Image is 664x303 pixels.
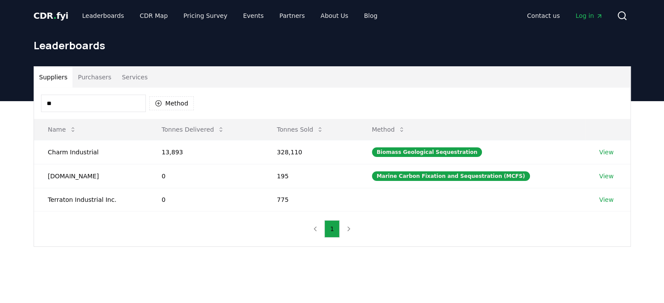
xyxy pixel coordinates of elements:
[72,67,117,88] button: Purchasers
[176,8,234,24] a: Pricing Survey
[263,188,358,211] td: 775
[75,8,131,24] a: Leaderboards
[599,195,613,204] a: View
[599,172,613,180] a: View
[575,11,602,20] span: Log in
[568,8,609,24] a: Log in
[34,10,69,22] a: CDR.fyi
[41,121,83,138] button: Name
[133,8,175,24] a: CDR Map
[149,96,194,110] button: Method
[148,164,263,188] td: 0
[599,148,613,157] a: View
[34,164,148,188] td: [DOMAIN_NAME]
[372,147,482,157] div: Biomass Geological Sequestration
[34,38,631,52] h1: Leaderboards
[236,8,271,24] a: Events
[372,171,530,181] div: Marine Carbon Fixation and Sequestration (MCFS)
[263,164,358,188] td: 195
[75,8,384,24] nav: Main
[357,8,385,24] a: Blog
[270,121,330,138] button: Tonnes Sold
[272,8,312,24] a: Partners
[365,121,413,138] button: Method
[520,8,609,24] nav: Main
[34,140,148,164] td: Charm Industrial
[117,67,153,88] button: Services
[324,220,340,238] button: 1
[34,10,69,21] span: CDR fyi
[520,8,567,24] a: Contact us
[34,188,148,211] td: Terraton Industrial Inc.
[148,140,263,164] td: 13,893
[263,140,358,164] td: 328,110
[34,67,73,88] button: Suppliers
[148,188,263,211] td: 0
[155,121,231,138] button: Tonnes Delivered
[313,8,355,24] a: About Us
[53,10,56,21] span: .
